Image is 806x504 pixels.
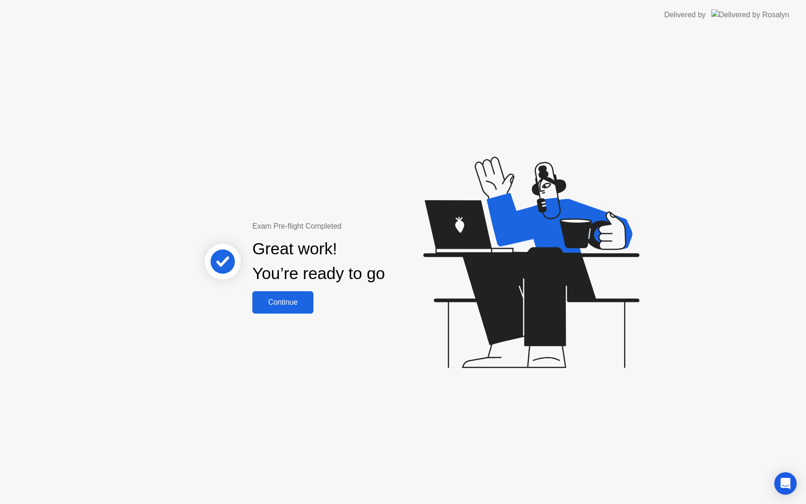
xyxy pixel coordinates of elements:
[252,237,385,286] div: Great work! You’re ready to go
[252,221,445,232] div: Exam Pre-flight Completed
[664,9,706,21] div: Delivered by
[774,472,797,495] div: Open Intercom Messenger
[711,9,789,20] img: Delivered by Rosalyn
[255,298,311,307] div: Continue
[252,291,313,314] button: Continue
